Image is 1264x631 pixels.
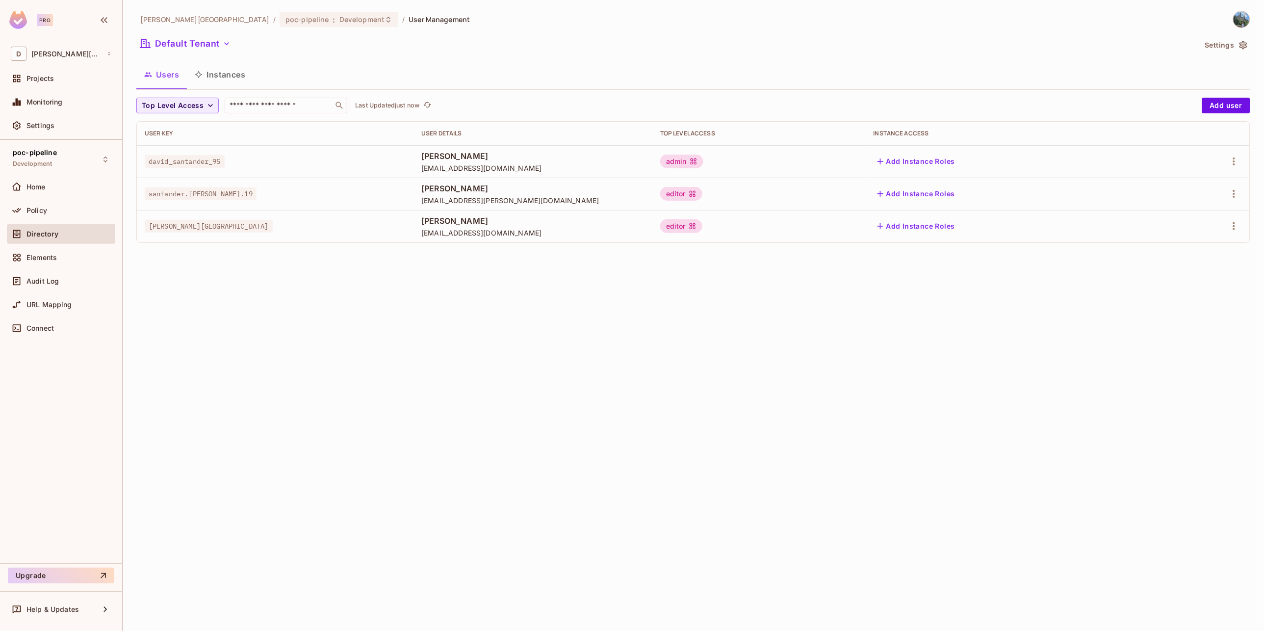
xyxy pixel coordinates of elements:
[874,186,959,202] button: Add Instance Roles
[421,196,645,205] span: [EMAIL_ADDRESS][PERSON_NAME][DOMAIN_NAME]
[13,160,52,168] span: Development
[145,130,406,137] div: User Key
[421,215,645,226] span: [PERSON_NAME]
[187,62,253,87] button: Instances
[31,50,102,58] span: Workspace: david-santander
[140,15,269,24] span: the active workspace
[9,11,27,29] img: SReyMgAAAABJRU5ErkJggg==
[26,324,54,332] span: Connect
[26,277,59,285] span: Audit Log
[421,163,645,173] span: [EMAIL_ADDRESS][DOMAIN_NAME]
[37,14,53,26] div: Pro
[421,130,645,137] div: User Details
[660,130,858,137] div: Top Level Access
[421,183,645,194] span: [PERSON_NAME]
[421,228,645,237] span: [EMAIL_ADDRESS][DOMAIN_NAME]
[13,149,57,157] span: poc-pipeline
[423,101,432,110] span: refresh
[402,15,405,24] li: /
[26,230,58,238] span: Directory
[874,130,1151,137] div: Instance Access
[421,151,645,161] span: [PERSON_NAME]
[285,15,329,24] span: poc-pipeline
[145,220,273,233] span: [PERSON_NAME][GEOGRAPHIC_DATA]
[136,36,234,52] button: Default Tenant
[26,122,54,130] span: Settings
[26,75,54,82] span: Projects
[136,98,219,113] button: Top Level Access
[419,100,433,111] span: Click to refresh data
[26,254,57,262] span: Elements
[273,15,276,24] li: /
[874,154,959,169] button: Add Instance Roles
[421,100,433,111] button: refresh
[1202,98,1250,113] button: Add user
[874,218,959,234] button: Add Instance Roles
[26,98,63,106] span: Monitoring
[145,187,257,200] span: santander.[PERSON_NAME].19
[26,207,47,214] span: Policy
[8,568,114,583] button: Upgrade
[1234,11,1250,27] img: David Santander
[26,183,46,191] span: Home
[136,62,187,87] button: Users
[145,155,225,168] span: david_santander_95
[1201,37,1250,53] button: Settings
[660,187,702,201] div: editor
[339,15,385,24] span: Development
[142,100,204,112] span: Top Level Access
[11,47,26,61] span: D
[409,15,470,24] span: User Management
[26,605,79,613] span: Help & Updates
[26,301,72,309] span: URL Mapping
[660,155,703,168] div: admin
[660,219,702,233] div: editor
[355,102,419,109] p: Last Updated just now
[333,16,336,24] span: :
